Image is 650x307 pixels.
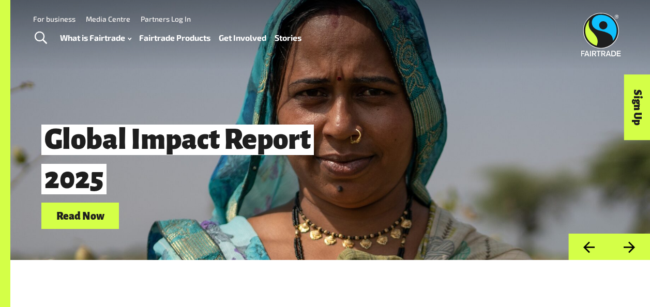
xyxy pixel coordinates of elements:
[141,14,191,23] a: Partners Log In
[86,14,130,23] a: Media Centre
[33,14,75,23] a: For business
[41,203,119,229] a: Read Now
[609,234,650,260] button: Next
[28,25,53,51] a: Toggle Search
[275,30,301,45] a: Stories
[581,13,621,56] img: Fairtrade Australia New Zealand logo
[568,234,609,260] button: Previous
[139,30,210,45] a: Fairtrade Products
[60,30,131,45] a: What is Fairtrade
[41,125,314,195] span: Global Impact Report 2025
[219,30,266,45] a: Get Involved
